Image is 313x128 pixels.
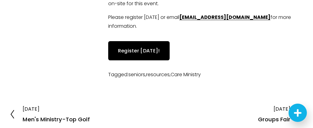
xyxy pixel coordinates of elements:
[128,71,145,78] a: seniors
[108,13,304,31] p: Please register [DATE] or email for more information.
[258,106,304,123] a: [DATE] Groups Fair
[146,71,170,78] a: resources
[108,71,304,79] li: Tagged: , ,
[9,106,90,123] a: [DATE] Men's Ministry-Top Golf
[171,71,201,78] a: Care Ministry
[108,41,170,60] a: Register [DATE]!
[179,14,271,21] a: [EMAIL_ADDRESS][DOMAIN_NAME]
[23,106,90,112] div: [DATE]
[23,117,90,122] h2: Men's Ministry-Top Golf
[258,117,290,122] h2: Groups Fair
[258,106,290,112] div: [DATE]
